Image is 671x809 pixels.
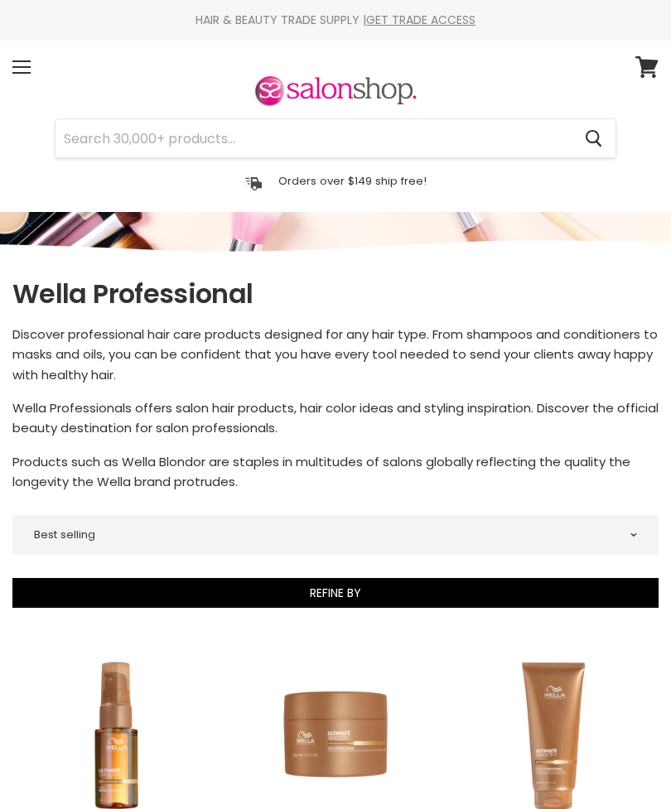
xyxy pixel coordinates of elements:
[12,578,659,608] button: Refine By
[55,118,616,158] form: Product
[572,119,615,157] button: Search
[12,453,630,490] span: Products such as Wella Blondor are staples in multitudes of salons globally reflecting the qualit...
[366,12,475,28] a: GET TRADE ACCESS
[12,399,659,436] span: Wella Professionals offers salon hair products, hair color ideas and styling inspiration. Discove...
[56,119,572,157] input: Search
[12,325,658,383] span: Discover professional hair care products designed for any hair type. From shampoos and conditione...
[12,277,659,311] h1: Wella Professional
[278,174,427,188] p: Orders over $149 ship free!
